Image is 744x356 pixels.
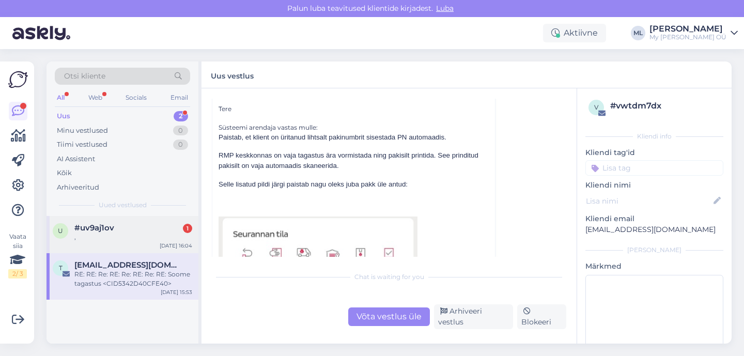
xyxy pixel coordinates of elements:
span: Luba [433,4,457,13]
div: # vwtdm7dx [610,100,720,112]
div: Arhiveeritud [57,182,99,193]
div: [DATE] 15:53 [161,288,192,296]
div: My [PERSON_NAME] OÜ [649,33,726,41]
span: Uued vestlused [99,200,147,210]
p: Kliendi nimi [585,180,723,191]
div: Arhiveeri vestlus [434,304,513,329]
div: [PERSON_NAME] [649,25,726,33]
p: Kliendi tag'id [585,147,723,158]
div: Tiimi vestlused [57,140,107,150]
span: t [59,264,63,272]
div: Uus [57,111,70,121]
div: RE: RE: Re: RE: Re: RE: Re: RE: Soome tagastus <CID5342D40CFE40> [74,270,192,288]
input: Lisa nimi [586,195,711,207]
div: Email [168,91,190,104]
span: u [58,227,63,235]
div: Võta vestlus üle [348,307,430,326]
div: , [74,233,192,242]
span: Selle lisatud pildi järgi paistab nagu oleks juba pakk üle antud: [219,180,408,188]
div: Vaata siia [8,232,27,278]
div: [PERSON_NAME] [585,245,723,255]
div: Chat is waiting for you [212,272,566,282]
div: 2 / 3 [8,269,27,278]
div: 2 [174,111,188,121]
div: Aktiivne [543,24,606,42]
div: Socials [123,91,149,104]
span: Paistab, et klient on üritanud lihtsalt pakinumbrit sisestada PN automaadis. [219,133,446,141]
span: v [594,103,598,111]
p: Märkmed [585,261,723,272]
a: [PERSON_NAME]My [PERSON_NAME] OÜ [649,25,738,41]
div: AI Assistent [57,154,95,164]
p: [EMAIL_ADDRESS][DOMAIN_NAME] [585,224,723,235]
div: Kliendi info [585,132,723,141]
div: Kõik [57,168,72,178]
label: Uus vestlus [211,68,254,82]
span: Otsi kliente [64,71,105,82]
span: RMP keskkonnas on vaja tagastus ära vormistada ning pakisilt printida. See prinditud pakisilt on ... [219,151,478,169]
div: 0 [173,126,188,136]
div: Minu vestlused [57,126,108,136]
div: Tere [219,104,489,114]
div: Blokeeri [517,304,566,329]
img: Askly Logo [8,70,28,89]
p: Kliendi email [585,213,723,224]
div: 1 [183,224,192,233]
img: 1gp4a2necigl8-1aupthhv4du2f [219,216,417,339]
div: [DATE] 16:04 [160,242,192,250]
div: All [55,91,67,104]
input: Lisa tag [585,160,723,176]
div: 0 [173,140,188,150]
span: teenindus@dpd.ee [74,260,182,270]
span: #uv9aj1ov [74,223,114,233]
div: Web [86,91,104,104]
div: ML [631,26,645,40]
